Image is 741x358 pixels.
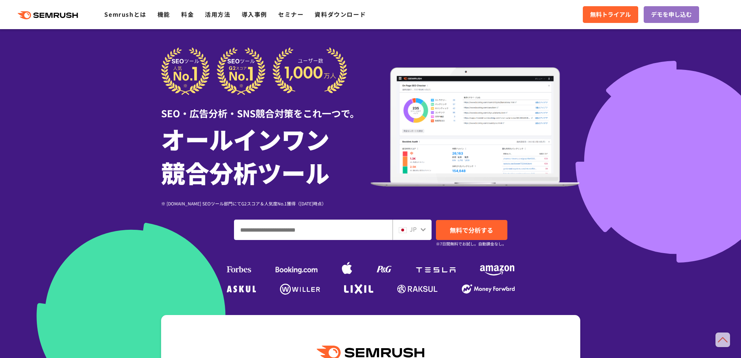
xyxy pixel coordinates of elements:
[104,10,146,19] a: Semrushとは
[410,225,417,233] span: JP
[644,6,699,23] a: デモを申し込む
[161,122,371,189] h1: オールインワン 競合分析ツール
[157,10,170,19] a: 機能
[205,10,230,19] a: 活用方法
[436,240,506,247] small: ※7日間無料でお試し。自動課金なし。
[181,10,194,19] a: 料金
[242,10,267,19] a: 導入事例
[315,10,366,19] a: 資料ダウンロード
[450,225,493,235] span: 無料で分析する
[161,200,371,207] div: ※ [DOMAIN_NAME] SEOツール部門にてG2スコア＆人気度No.1獲得（[DATE]時点）
[583,6,638,23] a: 無料トライアル
[278,10,304,19] a: セミナー
[436,220,507,240] a: 無料で分析する
[234,220,392,240] input: ドメイン、キーワードまたはURLを入力してください
[590,10,631,19] span: 無料トライアル
[161,95,371,120] div: SEO・広告分析・SNS競合対策をこれ一つで。
[651,10,692,19] span: デモを申し込む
